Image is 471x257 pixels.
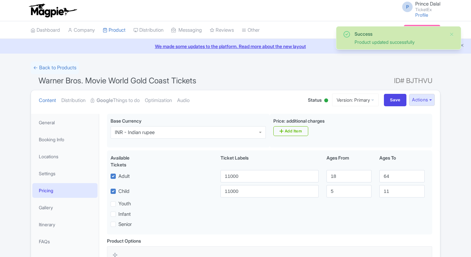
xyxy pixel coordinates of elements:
button: Close announcement [460,42,464,50]
a: Pricing [32,183,98,198]
a: Itinerary [32,217,98,232]
a: Optimization [145,90,172,111]
div: Ages From [323,154,375,168]
a: Company [68,21,95,39]
label: Adult [118,173,130,180]
label: Senior [118,221,132,228]
label: Youth [118,200,131,208]
a: Reviews [210,21,234,39]
input: Child [220,185,319,197]
a: ← Back to Products [31,61,79,74]
a: GoogleThings to do [91,90,140,111]
div: Success [355,30,444,37]
div: INR - Indian rupee [115,129,155,135]
input: Adult [220,170,319,182]
a: Gallery [32,200,98,215]
a: Profile [415,12,428,18]
a: Other [242,21,260,39]
a: Audio [177,90,190,111]
a: Subscription [404,25,440,35]
label: Child [118,188,129,195]
a: Product [103,21,126,39]
span: P [402,2,413,12]
span: Warner Bros. Movie World Gold Coast Tickets [38,76,196,85]
strong: Google [97,97,113,104]
small: TicketEx [415,8,440,12]
a: FAQs [32,234,98,249]
a: Locations [32,149,98,164]
img: logo-ab69f6fb50320c5b225c76a69d11143b.png [27,3,78,18]
a: Version: Primary [332,94,379,106]
a: Distribution [133,21,163,39]
a: Content [39,90,56,111]
a: Settings [32,166,98,181]
a: Messaging [171,21,202,39]
div: Product updated successfully [355,39,444,45]
a: Dashboard [31,21,60,39]
button: Close [449,30,454,38]
span: Status [308,96,322,103]
a: Booking Info [32,132,98,147]
div: Ages To [375,154,428,168]
span: ID# BJTHVU [394,74,433,87]
input: Save [384,94,407,106]
a: Distribution [61,90,85,111]
span: Base Currency [111,118,142,124]
label: Infant [118,211,131,218]
button: Actions [409,94,435,106]
div: Product Options [107,237,141,244]
div: Ticket Labels [217,154,323,168]
a: General [32,115,98,130]
a: Add Item [273,126,308,136]
span: Prince Dalal [415,1,440,7]
label: Price: additional charges [273,117,325,124]
a: We made some updates to the platform. Read more about the new layout [4,43,467,50]
div: Active [323,96,329,106]
div: Available Tickets [111,154,146,168]
a: P Prince Dalal TicketEx [398,1,440,12]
